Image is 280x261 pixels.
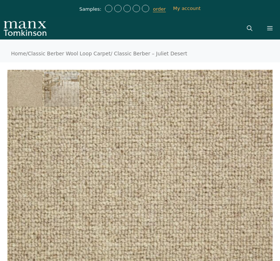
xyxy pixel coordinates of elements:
[44,72,79,107] img: Classic Berber
[11,51,269,57] nav: Breadcrumb
[79,6,103,13] span: Samples:
[173,6,201,11] a: My account
[28,51,111,56] a: Classic Berber Wool Loop Carpet
[239,17,260,40] a: Open Search Bar
[153,6,166,12] a: order
[11,51,26,56] a: Home
[4,17,46,40] img: Manx Tomkinson
[7,72,42,107] img: Classic Berber - Juliet Desert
